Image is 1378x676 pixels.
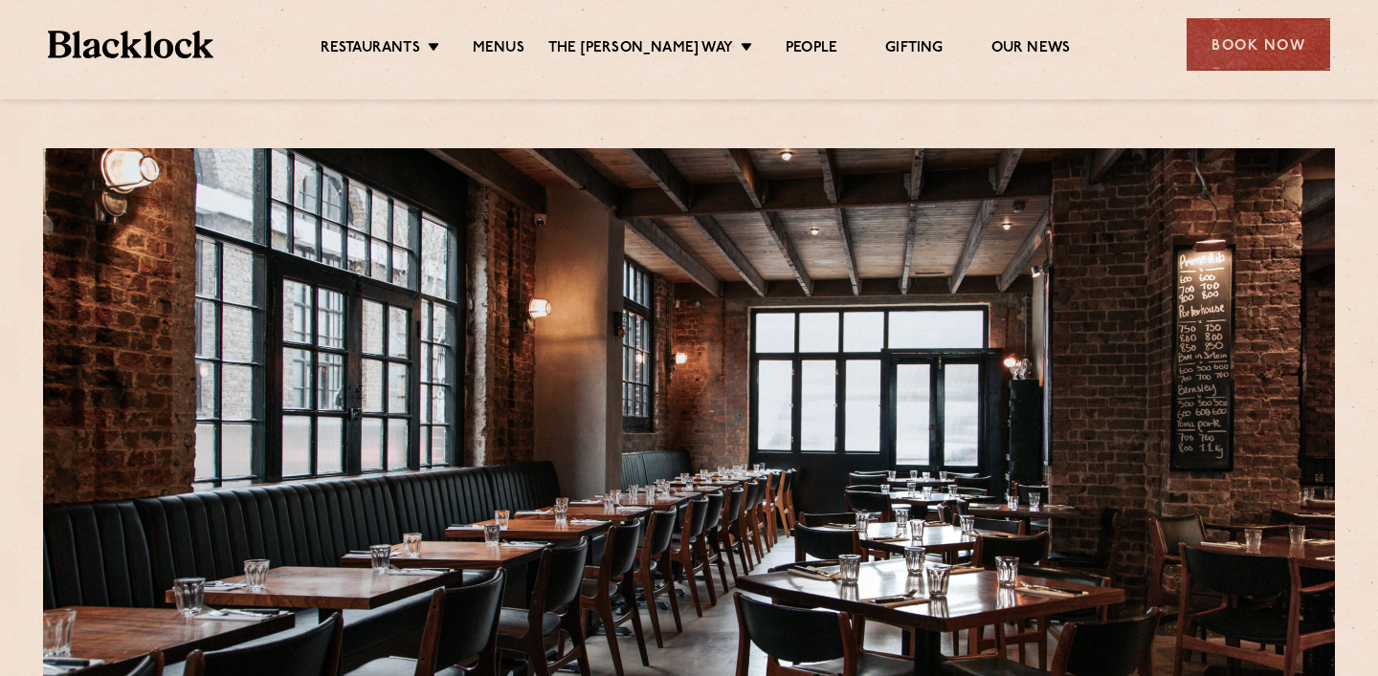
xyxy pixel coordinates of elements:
[1187,18,1330,71] div: Book Now
[548,39,733,60] a: The [PERSON_NAME] Way
[473,39,524,60] a: Menus
[321,39,420,60] a: Restaurants
[885,39,943,60] a: Gifting
[991,39,1071,60] a: Our News
[786,39,837,60] a: People
[48,31,213,58] img: BL_Textured_Logo-footer-cropped.svg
